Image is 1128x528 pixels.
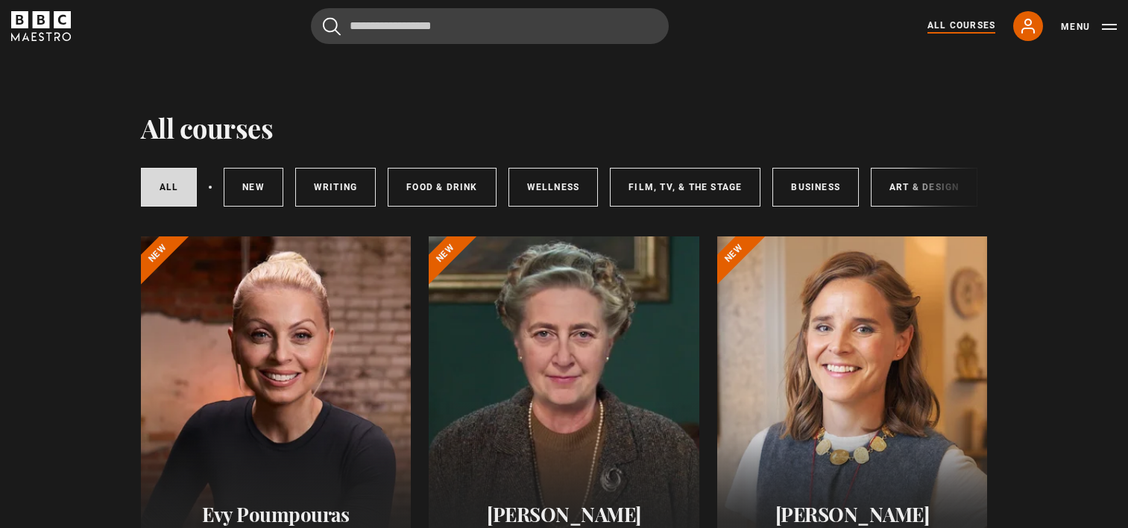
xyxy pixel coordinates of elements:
[447,503,681,526] h2: [PERSON_NAME]
[735,503,970,526] h2: [PERSON_NAME]
[141,168,198,207] a: All
[772,168,859,207] a: Business
[388,168,496,207] a: Food & Drink
[508,168,599,207] a: Wellness
[1061,19,1117,34] button: Toggle navigation
[323,17,341,36] button: Submit the search query
[610,168,760,207] a: Film, TV, & The Stage
[295,168,376,207] a: Writing
[11,11,71,41] svg: BBC Maestro
[159,503,394,526] h2: Evy Poumpouras
[927,19,995,34] a: All Courses
[141,112,274,143] h1: All courses
[871,168,977,207] a: Art & Design
[311,8,669,44] input: Search
[224,168,283,207] a: New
